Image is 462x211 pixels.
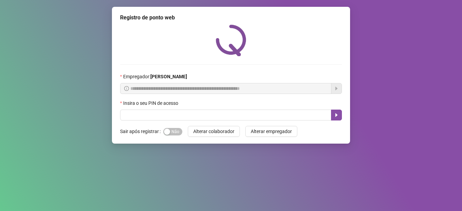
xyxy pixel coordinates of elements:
[124,86,129,91] span: info-circle
[120,126,163,137] label: Sair após registrar
[188,126,240,137] button: Alterar colaborador
[193,128,234,135] span: Alterar colaborador
[120,99,183,107] label: Insira o seu PIN de acesso
[216,25,246,56] img: QRPoint
[120,14,342,22] div: Registro de ponto web
[245,126,297,137] button: Alterar empregador
[334,112,339,118] span: caret-right
[251,128,292,135] span: Alterar empregador
[150,74,187,79] strong: [PERSON_NAME]
[123,73,187,80] span: Empregador :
